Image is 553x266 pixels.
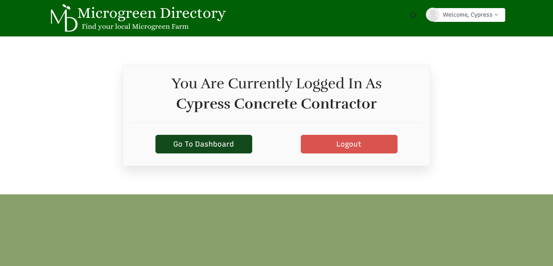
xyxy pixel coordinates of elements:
a: Go To Dashboard [155,135,252,153]
img: profile profile holder [426,8,440,21]
a: Welcome, Cypress [432,8,505,22]
a: Logout [301,135,398,153]
span: Cypress Concrete Contractor [176,94,377,114]
img: Microgreen Directory [46,4,228,32]
h1: You Are Currently Logged In As [131,73,422,114]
